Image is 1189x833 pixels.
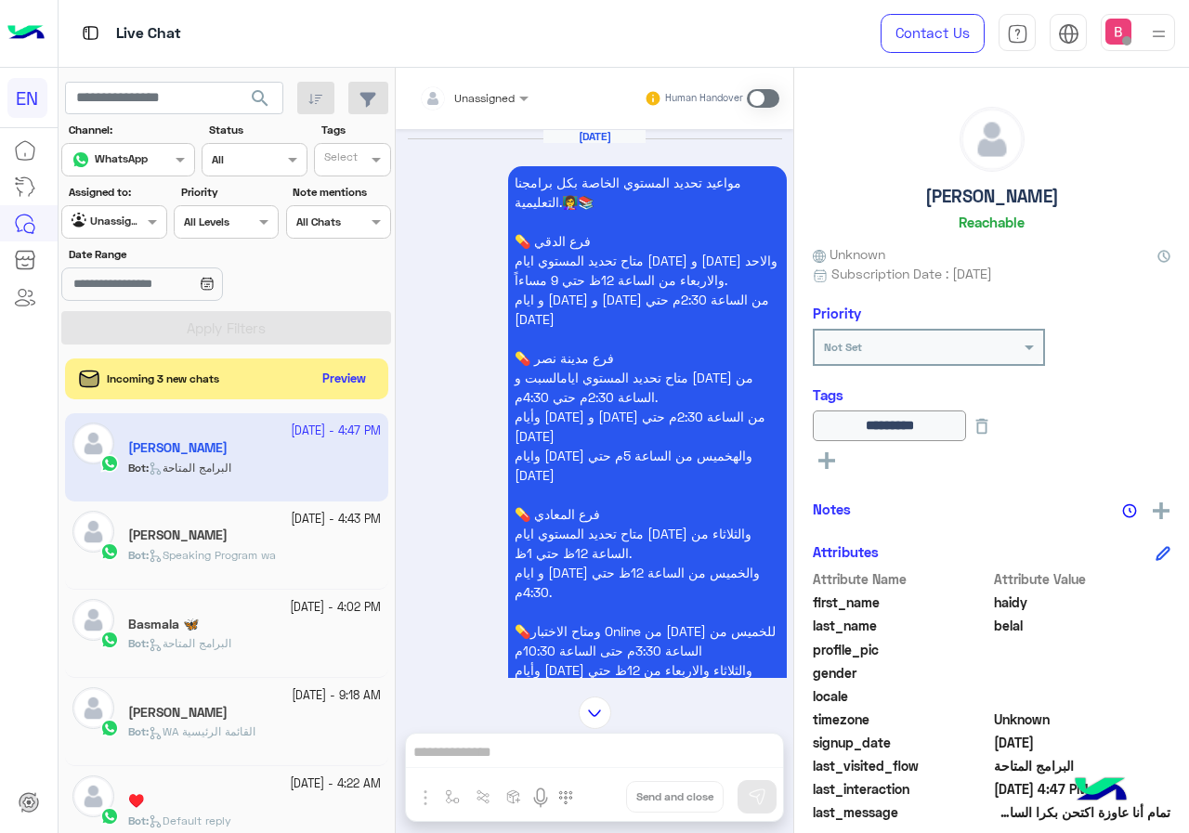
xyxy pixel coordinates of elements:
img: WhatsApp [100,542,119,561]
span: search [249,87,271,110]
span: Attribute Name [813,569,990,589]
span: Speaking Program wa [149,548,276,562]
h5: Basmala 🦋 [128,617,199,632]
img: tab [1007,23,1028,45]
span: Incoming 3 new chats [107,371,219,387]
span: Bot [128,813,146,827]
h6: Priority [813,305,861,321]
button: Apply Filters [61,311,391,345]
span: Bot [128,548,146,562]
h6: Reachable [959,214,1025,230]
label: Channel: [69,122,193,138]
b: : [128,813,149,827]
span: null [994,663,1171,683]
label: Note mentions [293,184,388,201]
span: Subscription Date : [DATE] [831,264,992,283]
div: EN [7,78,47,118]
span: 2025-09-27T13:47:17.408Z [994,779,1171,799]
img: userImage [1105,19,1131,45]
h5: [PERSON_NAME] [925,186,1059,207]
span: Default reply [149,813,231,827]
span: Attribute Value [994,569,1171,589]
button: search [238,82,283,122]
a: tab [999,14,1036,53]
b: : [128,724,149,738]
p: Live Chat [116,21,181,46]
p: 25/9/2025, 12:05 AM [508,166,787,706]
img: add [1153,502,1169,519]
h6: Tags [813,386,1170,403]
span: gender [813,663,990,683]
img: defaultAdmin.png [72,775,114,817]
b: : [128,636,149,650]
img: defaultAdmin.png [960,108,1024,171]
img: tab [79,21,102,45]
span: last_visited_flow [813,756,990,775]
span: البرامج المتاحة [149,636,231,650]
img: Logo [7,14,45,53]
small: [DATE] - 4:43 PM [291,511,381,528]
span: null [994,686,1171,706]
img: WhatsApp [100,631,119,649]
span: profile_pic [813,640,990,659]
h6: Notes [813,501,851,517]
span: Bot [128,636,146,650]
small: [DATE] - 4:02 PM [290,599,381,617]
h6: Attributes [813,543,879,560]
span: Bot [128,724,146,738]
div: Select [321,149,358,170]
img: profile [1147,22,1170,46]
img: WhatsApp [100,807,119,826]
label: Tags [321,122,389,138]
button: Send and close [626,781,724,813]
label: Priority [181,184,277,201]
h5: Ali Radjab [128,705,228,721]
span: Unknown [813,244,885,264]
span: haidy [994,592,1171,612]
span: WA القائمة الرئيسية [149,724,255,738]
small: Human Handover [665,91,743,106]
img: tab [1058,23,1079,45]
span: first_name [813,592,990,612]
label: Assigned to: [69,184,164,201]
img: defaultAdmin.png [72,599,114,641]
span: Unassigned [454,91,515,105]
span: timezone [813,709,990,729]
h6: [DATE] [543,130,646,143]
small: [DATE] - 4:22 AM [290,775,381,793]
span: تمام أنا عاوزة اكتحن بكرا الساعة ١٢ اونلاين تمام كدا ؟ [994,802,1171,822]
a: Contact Us [881,14,985,53]
label: Date Range [69,246,277,263]
button: Preview [315,366,374,393]
b: : [128,548,149,562]
img: hulul-logo.png [1068,759,1133,824]
img: notes [1122,503,1137,518]
img: defaultAdmin.png [72,687,114,729]
span: البرامج المتاحة [994,756,1171,775]
span: Unknown [994,709,1171,729]
span: locale [813,686,990,706]
label: Status [209,122,305,138]
b: Not Set [824,340,862,354]
span: last_name [813,616,990,635]
small: [DATE] - 9:18 AM [292,687,381,705]
span: 2025-09-24T21:05:17.381Z [994,733,1171,752]
span: signup_date [813,733,990,752]
span: belal [994,616,1171,635]
h5: Mohamed Ebrahim [128,527,228,543]
img: defaultAdmin.png [72,511,114,553]
span: last_message [813,802,990,822]
img: WhatsApp [100,719,119,737]
h5: ♥️ [128,793,144,809]
span: last_interaction [813,779,990,799]
img: scroll [579,696,611,729]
